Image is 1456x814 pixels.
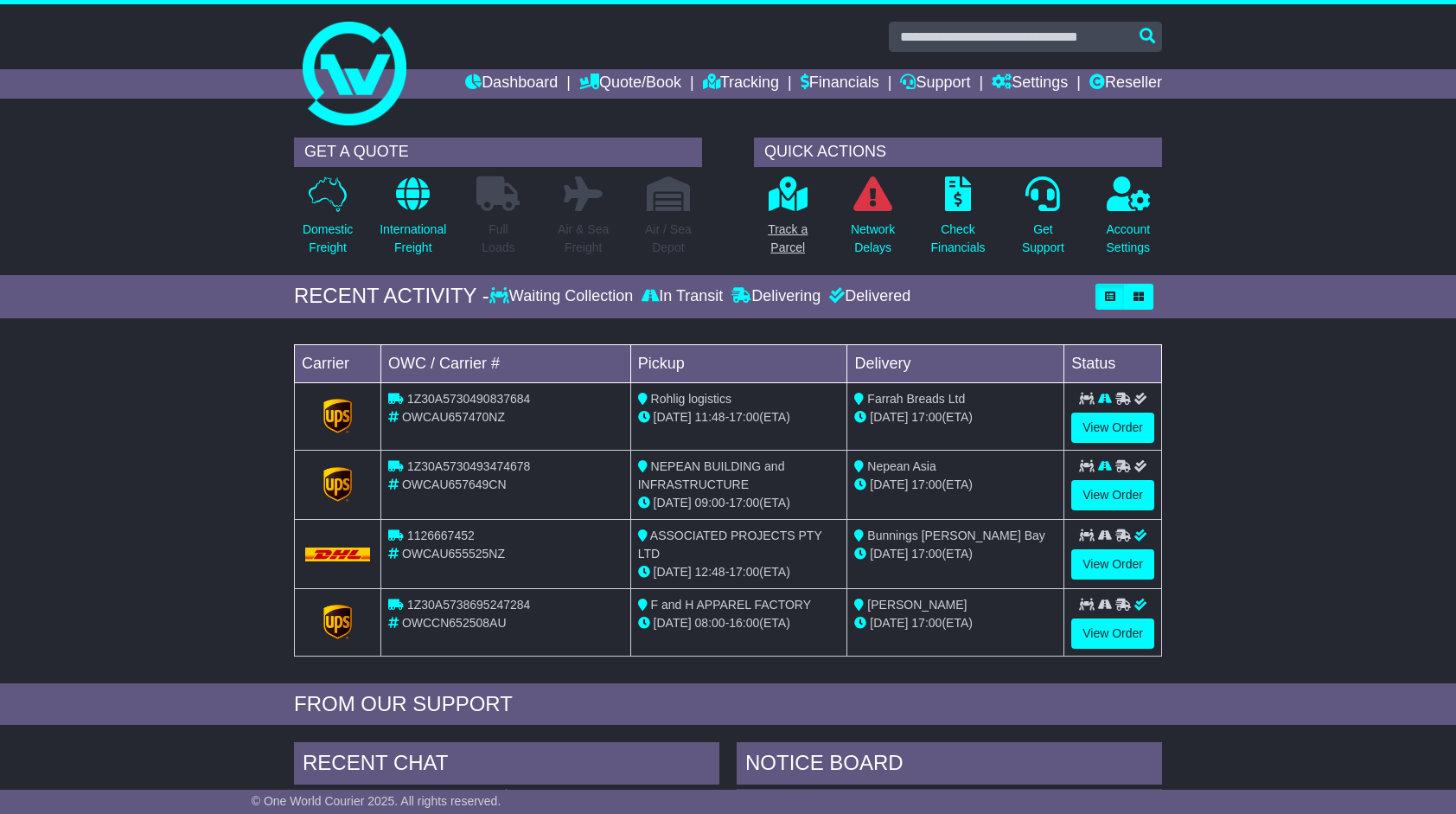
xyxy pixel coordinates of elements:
[323,467,353,502] img: GetCarrierServiceLogo
[867,598,967,612] span: [PERSON_NAME]
[465,69,558,99] a: Dashboard
[851,221,895,257] p: Network Delays
[911,478,942,491] span: 17:00
[638,459,785,491] span: NEPEAN BUILDING and INFRASTRUCTURE
[911,410,942,424] span: 17:00
[651,598,811,612] span: F and H APPAREL FACTORY
[579,69,681,99] a: Quote/Book
[854,545,1057,563] div: (ETA)
[900,69,970,99] a: Support
[930,176,987,266] a: CheckFinancials
[1071,480,1154,510] a: View Order
[654,410,692,424] span: [DATE]
[294,742,719,789] div: RECENT CHAT
[380,221,446,257] p: International Freight
[767,176,808,266] a: Track aParcel
[854,476,1057,494] div: (ETA)
[729,410,759,424] span: 17:00
[754,138,1162,167] div: QUICK ACTIONS
[407,598,530,612] span: 1Z30A5738695247284
[870,547,908,561] span: [DATE]
[402,547,505,561] span: OWCAU655525NZ
[992,69,1068,99] a: Settings
[305,548,370,561] img: DHL.png
[651,392,731,406] span: Rohlig logistics
[638,494,840,512] div: - (ETA)
[695,410,725,424] span: 11:48
[1089,69,1162,99] a: Reseller
[1071,549,1154,580] a: View Order
[402,616,507,630] span: OWCCN652508AU
[303,221,353,257] p: Domestic Freight
[638,408,840,426] div: - (ETA)
[407,529,475,542] span: 1126667452
[727,287,825,306] div: Delivering
[911,616,942,630] span: 17:00
[870,616,908,630] span: [DATE]
[637,287,727,306] div: In Transit
[302,176,354,266] a: DomesticFreight
[1107,221,1151,257] p: Account Settings
[630,344,847,382] td: Pickup
[379,176,447,266] a: InternationalFreight
[645,221,692,257] p: Air / Sea Depot
[931,221,986,257] p: Check Financials
[402,410,505,424] span: OWCAU657470NZ
[323,399,353,433] img: GetCarrierServiceLogo
[294,138,702,167] div: GET A QUOTE
[1021,176,1065,266] a: GetSupport
[695,496,725,510] span: 09:00
[695,565,725,579] span: 12:48
[407,459,530,473] span: 1Z30A5730493474678
[654,616,692,630] span: [DATE]
[252,794,501,808] span: © One World Courier 2025. All rights reserved.
[729,565,759,579] span: 17:00
[695,616,725,630] span: 08:00
[402,478,507,491] span: OWCAU657649CN
[1064,344,1162,382] td: Status
[1071,619,1154,649] a: View Order
[476,221,520,257] p: Full Loads
[703,69,779,99] a: Tracking
[654,496,692,510] span: [DATE]
[1071,413,1154,443] a: View Order
[1022,221,1064,257] p: Get Support
[847,344,1064,382] td: Delivery
[638,529,822,561] span: ASSOCIATED PROJECTS PTY LTD
[729,616,759,630] span: 16:00
[1106,176,1152,266] a: AccountSettings
[870,410,908,424] span: [DATE]
[381,344,631,382] td: OWC / Carrier #
[294,692,1162,717] div: FROM OUR SUPPORT
[867,459,936,473] span: Nepean Asia
[638,614,840,632] div: - (ETA)
[295,344,381,382] td: Carrier
[854,614,1057,632] div: (ETA)
[801,69,879,99] a: Financials
[558,221,609,257] p: Air & Sea Freight
[850,176,896,266] a: NetworkDelays
[768,221,808,257] p: Track a Parcel
[825,287,910,306] div: Delivered
[729,496,759,510] span: 17:00
[654,565,692,579] span: [DATE]
[867,529,1044,542] span: Bunnings [PERSON_NAME] Bay
[870,478,908,491] span: [DATE]
[911,547,942,561] span: 17:00
[867,392,965,406] span: Farrah Breads Ltd
[854,408,1057,426] div: (ETA)
[323,605,353,639] img: GetCarrierServiceLogo
[737,742,1162,789] div: NOTICE BOARD
[638,563,840,581] div: - (ETA)
[489,287,637,306] div: Waiting Collection
[407,392,530,406] span: 1Z30A5730490837684
[294,284,489,309] div: RECENT ACTIVITY -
